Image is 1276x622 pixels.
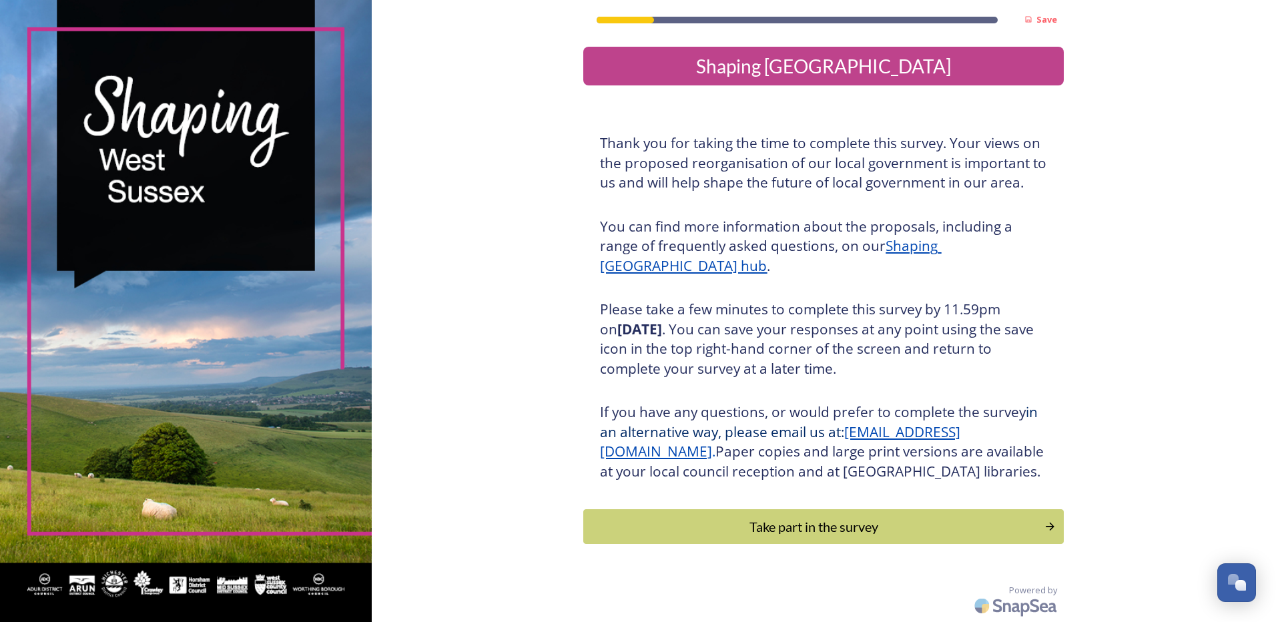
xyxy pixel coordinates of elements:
span: Powered by [1009,584,1057,597]
div: Take part in the survey [591,517,1037,537]
img: SnapSea Logo [970,590,1064,621]
span: in an alternative way, please email us at: [600,402,1041,441]
h3: You can find more information about the proposals, including a range of frequently asked question... [600,217,1047,276]
h3: Please take a few minutes to complete this survey by 11.59pm on . You can save your responses at ... [600,300,1047,378]
div: Shaping [GEOGRAPHIC_DATA] [589,52,1058,80]
strong: [DATE] [617,320,662,338]
button: Continue [583,509,1064,544]
strong: Save [1036,13,1057,25]
a: [EMAIL_ADDRESS][DOMAIN_NAME] [600,422,960,461]
a: Shaping [GEOGRAPHIC_DATA] hub [600,236,941,275]
button: Open Chat [1217,563,1256,602]
span: . [712,442,715,460]
h3: Thank you for taking the time to complete this survey. Your views on the proposed reorganisation ... [600,133,1047,193]
h3: If you have any questions, or would prefer to complete the survey Paper copies and large print ve... [600,402,1047,481]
